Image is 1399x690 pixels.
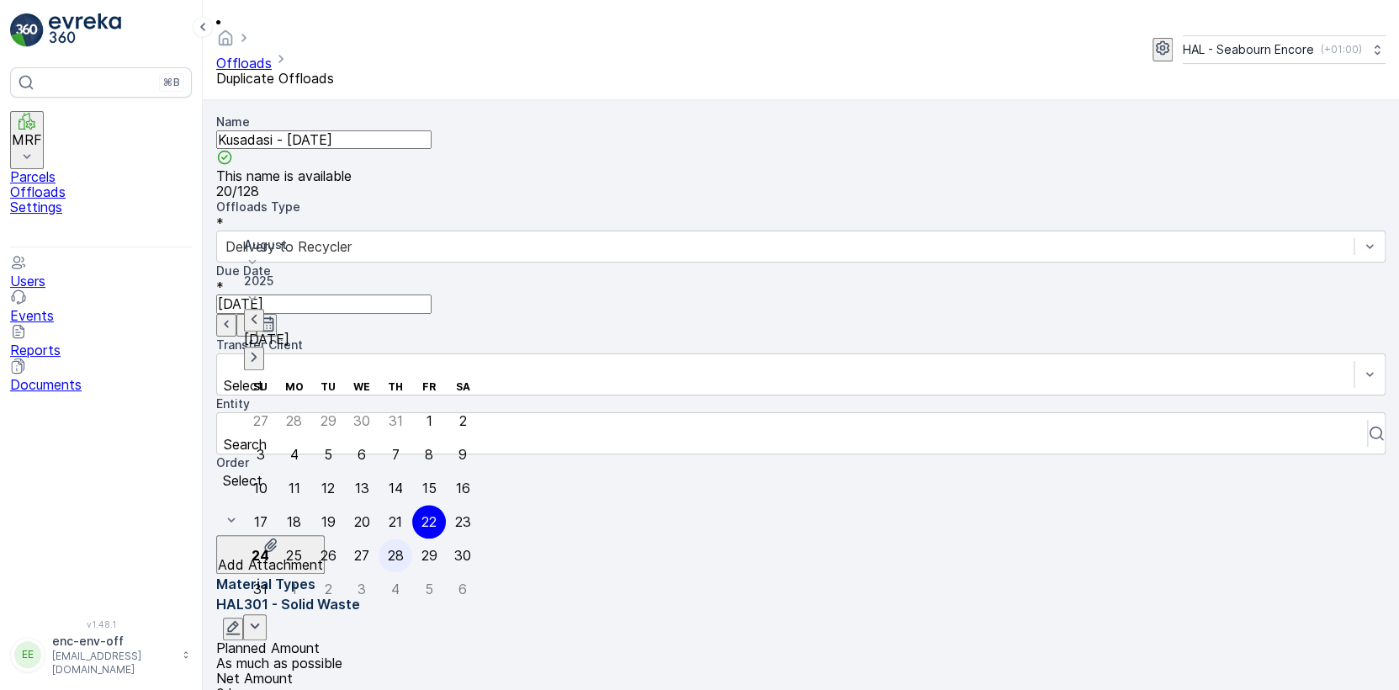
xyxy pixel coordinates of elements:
div: 22 [421,514,437,529]
a: Offloads [10,184,192,199]
div: 1 [291,581,297,597]
div: 11 [289,480,300,496]
div: 1 [426,413,432,428]
a: Events [10,292,192,323]
p: ( +01:00 ) [1321,43,1362,56]
div: 28 [286,413,302,428]
div: 4 [391,581,400,597]
div: 4 [290,447,299,462]
div: 13 [354,480,368,496]
a: Homepage [216,34,235,50]
th: Monday [278,370,311,404]
p: enc-env-off [52,633,173,650]
a: Reports [10,326,192,358]
p: 20 / 128 [216,183,1386,199]
button: Upload File [216,535,325,574]
p: ⌘B [163,76,180,89]
button: EEenc-env-off[EMAIL_ADDRESS][DOMAIN_NAME] [10,633,192,677]
div: 29 [421,548,437,563]
div: 29 [320,413,336,428]
div: 31 [388,413,402,428]
label: Offloads Type [216,199,300,214]
div: 3 [257,447,265,462]
div: 27 [354,548,369,563]
div: 20 [353,514,369,529]
p: Add Attachment [218,557,323,572]
p: Material Types [216,574,1386,594]
p: MRF [12,132,42,147]
label: Due Date [216,263,271,278]
th: Tuesday [311,370,345,404]
button: MRF [10,111,44,169]
img: logo_light-DOdMpM7g.png [49,13,121,47]
div: 19 [321,514,335,529]
div: 23 [454,514,470,529]
div: 30 [454,548,471,563]
div: 9 [458,447,467,462]
th: Friday [412,370,446,404]
p: [DATE] [244,332,480,348]
p: HAL301 - Solid Waste [216,594,1386,614]
p: As much as possible [216,655,1386,671]
div: EE [14,641,41,668]
p: HAL - Seabourn Encore [1183,41,1314,58]
div: 5 [324,447,332,462]
p: Select [223,473,1379,488]
a: Offloads [216,55,272,72]
span: This name is available [216,168,1386,183]
span: Duplicate Offloads [216,70,334,87]
div: 5 [425,581,433,597]
th: Sunday [244,370,278,404]
div: 6 [458,581,467,597]
div: 7 [391,447,399,462]
div: 25 [286,548,302,563]
th: Saturday [446,370,480,404]
th: Thursday [379,370,412,404]
th: Wednesday [345,370,379,404]
div: 31 [253,581,268,597]
p: Search [224,437,813,452]
div: 8 [425,447,433,462]
p: Events [10,308,192,323]
p: Planned Amount [216,640,1386,655]
p: Users [10,273,192,289]
label: Entity [216,396,250,411]
div: 17 [254,514,268,529]
p: Reports [10,342,192,358]
p: Net Amount [216,671,1386,686]
label: Name [216,114,250,129]
div: 18 [287,514,301,529]
div: 24 [252,548,269,563]
div: 12 [321,480,335,496]
p: August [244,236,480,253]
div: 16 [455,480,469,496]
div: 28 [387,548,403,563]
div: 3 [358,581,366,597]
img: logo [10,13,44,47]
label: Order [216,455,249,470]
p: 2025 [244,273,480,289]
a: Users [10,257,192,289]
input: dd/mm/yyyy [216,295,432,313]
label: Transfer Client [216,337,303,352]
div: 14 [388,480,402,496]
div: 15 [421,480,436,496]
a: Parcels [10,169,192,184]
p: [EMAIL_ADDRESS][DOMAIN_NAME] [52,650,173,677]
div: 27 [253,413,268,428]
a: Documents [10,361,192,392]
div: 26 [320,548,336,563]
span: v 1.48.1 [10,619,192,629]
div: 2 [324,581,331,597]
button: HAL - Seabourn Encore(+01:00) [1183,35,1386,64]
div: 30 [353,413,370,428]
div: 10 [253,480,268,496]
p: Documents [10,377,192,392]
div: 6 [358,447,366,462]
p: Select [224,378,805,393]
a: Settings [10,199,192,215]
div: 21 [389,514,402,529]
